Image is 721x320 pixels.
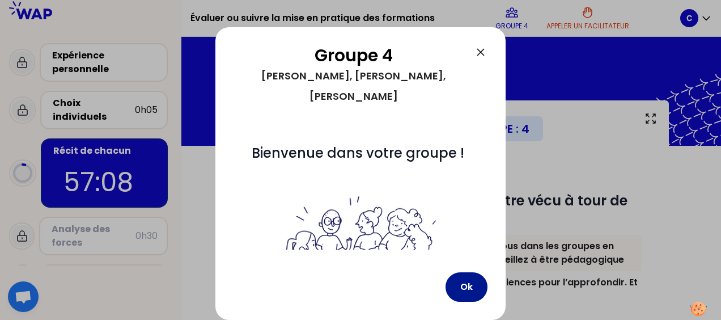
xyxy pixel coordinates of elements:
img: filesOfInstructions%2Fbienvenue%20dans%20votre%20groupe%20-%20petit.png [272,194,449,302]
span: Bienvenue dans votre groupe ! [252,144,464,162]
h2: Groupe 4 [234,45,474,66]
div: [PERSON_NAME], [PERSON_NAME], [PERSON_NAME] [234,66,474,107]
button: Ok [446,272,487,302]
